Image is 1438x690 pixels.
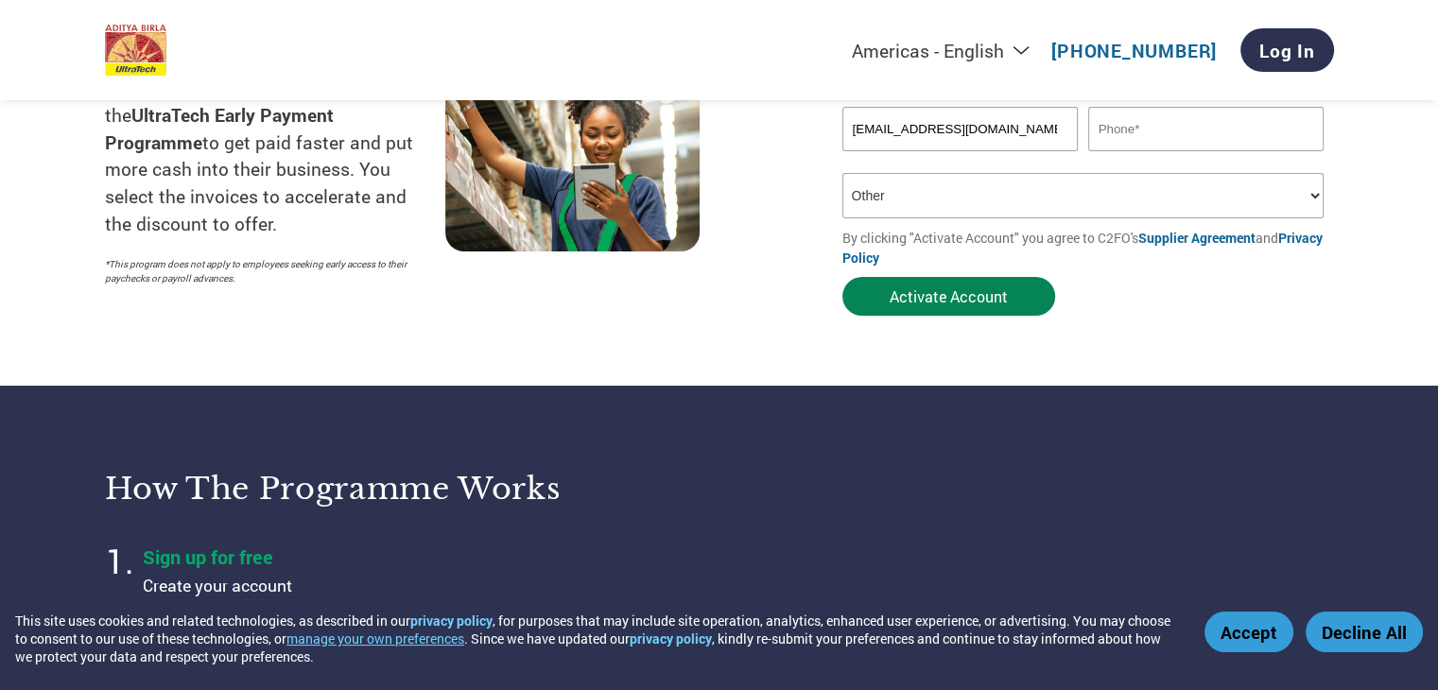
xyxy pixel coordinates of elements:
h3: How the programme works [105,470,696,508]
strong: UltraTech Early Payment Programme [105,103,334,154]
button: Decline All [1306,612,1423,652]
div: This site uses cookies and related technologies, as described in our , for purposes that may incl... [15,612,1177,665]
p: Create your account [143,574,615,598]
p: *This program does not apply to employees seeking early access to their paychecks or payroll adva... [105,257,426,285]
a: Privacy Policy [842,229,1323,267]
a: Log In [1240,28,1334,72]
div: Inavlid Email Address [842,153,1079,165]
button: manage your own preferences [286,630,464,647]
a: privacy policy [630,630,712,647]
input: Invalid Email format [842,107,1079,151]
button: Activate Account [842,277,1055,316]
img: supply chain worker [445,65,700,251]
a: privacy policy [410,612,493,630]
input: Phone* [1088,107,1325,151]
a: Supplier Agreement [1138,229,1256,247]
img: UltraTech [105,25,167,77]
h4: Sign up for free [143,544,615,569]
p: By clicking "Activate Account" you agree to C2FO's and [842,228,1334,267]
div: Inavlid Phone Number [1088,153,1325,165]
a: [PHONE_NUMBER] [1051,39,1217,62]
button: Accept [1204,612,1293,652]
p: Suppliers choose C2FO and the to get paid faster and put more cash into their business. You selec... [105,75,445,238]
